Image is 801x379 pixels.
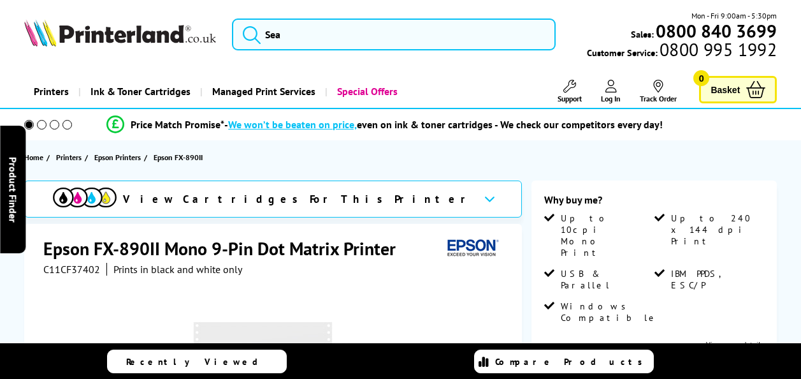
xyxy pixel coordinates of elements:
[587,43,777,59] span: Customer Service:
[131,118,224,131] span: Price Match Promise*
[24,151,43,164] span: Home
[43,237,408,260] h1: Epson FX-890II Mono 9-Pin Dot Matrix Printer
[631,28,654,40] span: Sales:
[495,356,649,368] span: Compare Products
[442,237,501,260] img: Epson
[711,81,740,98] span: Basket
[200,75,325,108] a: Managed Print Services
[561,301,658,323] span: Windows Compatible
[107,350,287,373] a: Recently Viewed
[24,19,216,49] a: Printerland Logo
[706,339,764,349] a: View more details
[601,94,621,103] span: Log In
[640,80,677,103] a: Track Order
[6,157,19,223] span: Product Finder
[654,25,777,37] a: 0800 840 3699
[224,118,663,131] div: - even on ink & toner cartridges - We check our competitors every day!
[126,356,271,368] span: Recently Viewed
[90,75,191,108] span: Ink & Toner Cartridges
[671,212,762,247] span: Up to 240 x 144 dpi Print
[154,151,206,164] a: Epson FX-890II
[94,151,144,164] a: Epson Printers
[94,151,141,164] span: Epson Printers
[123,192,473,206] span: View Cartridges For This Printer
[658,43,777,56] span: 0800 995 1992
[656,19,777,43] b: 0800 840 3699
[561,268,652,291] span: USB & Parallel
[558,80,582,103] a: Support
[43,263,100,276] span: C11CF37402
[601,80,621,103] a: Log In
[78,75,200,108] a: Ink & Toner Cartridges
[693,70,709,86] span: 0
[325,75,407,108] a: Special Offers
[561,212,652,258] span: Up to 10cpi Mono Print
[24,19,216,47] img: Printerland Logo
[228,118,357,131] span: We won’t be beaten on price,
[24,151,47,164] a: Home
[474,350,654,373] a: Compare Products
[671,268,762,291] span: IBM PPDS, ESC/P
[56,151,82,164] span: Printers
[232,19,556,50] input: Sea
[691,10,777,22] span: Mon - Fri 9:00am - 5:30pm
[24,75,78,108] a: Printers
[154,151,203,164] span: Epson FX-890II
[53,188,117,207] img: cmyk-icon.svg
[699,76,777,103] a: Basket 0
[56,151,85,164] a: Printers
[113,263,242,276] i: Prints in black and white only
[544,193,764,212] div: Why buy me?
[6,114,763,136] li: modal_Promise
[558,94,582,103] span: Support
